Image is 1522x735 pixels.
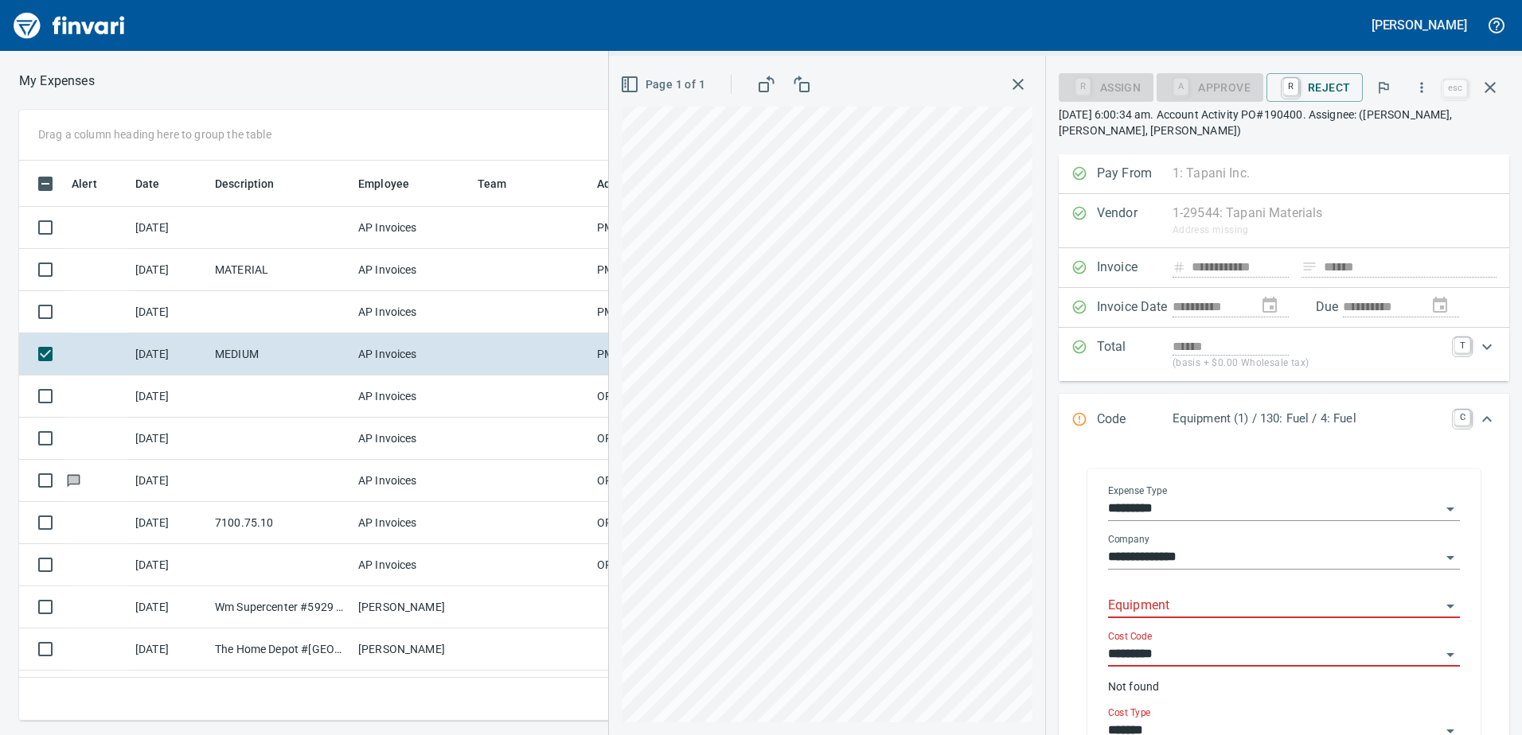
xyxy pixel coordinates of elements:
[1173,410,1445,428] p: Equipment (1) / 130: Fuel / 4: Fuel
[1059,328,1509,381] div: Expand
[215,174,295,193] span: Description
[1097,410,1173,430] p: Code
[209,628,352,671] td: The Home Depot #[GEOGRAPHIC_DATA]
[129,460,209,502] td: [DATE]
[1097,337,1173,371] p: Total
[352,418,471,460] td: AP Invoices
[1157,80,1263,93] div: Equipment required
[617,70,712,99] button: Page 1 of 1
[209,333,352,375] td: MEDIUM
[1454,337,1470,353] a: T
[10,6,129,45] img: Finvari
[209,249,352,291] td: MATERIAL
[209,586,352,628] td: Wm Supercenter #5929 [GEOGRAPHIC_DATA]
[135,174,181,193] span: Date
[352,586,471,628] td: [PERSON_NAME]
[1059,107,1509,138] p: [DATE] 6:00:34 am. Account Activity PO#190400. Assignee: ([PERSON_NAME], [PERSON_NAME], [PERSON_N...
[129,586,209,628] td: [DATE]
[352,544,471,586] td: AP Invoices
[1279,74,1350,101] span: Reject
[591,333,686,375] td: PM98_AP ([PERSON_NAME], [PERSON_NAME])
[358,174,409,193] span: Employee
[591,249,686,291] td: PM98_AP ([PERSON_NAME], [PERSON_NAME])
[352,502,471,544] td: AP Invoices
[1368,13,1471,37] button: [PERSON_NAME]
[1108,632,1152,641] label: Cost Code
[1059,80,1153,93] div: Assign
[1283,78,1298,95] a: R
[591,460,686,502] td: OPS08_AP (janettep, samr)
[1372,17,1467,33] h5: [PERSON_NAME]
[1439,546,1462,569] button: Open
[1439,498,1462,520] button: Open
[478,174,528,193] span: Team
[623,75,705,95] span: Page 1 of 1
[352,249,471,291] td: AP Invoices
[129,249,209,291] td: [DATE]
[129,502,209,544] td: [DATE]
[591,375,686,418] td: OPS08_AP (janettep, samr)
[209,671,352,713] td: Wm Supercenter #5929 [GEOGRAPHIC_DATA]
[19,72,95,91] nav: breadcrumb
[129,544,209,586] td: [DATE]
[1439,644,1462,666] button: Open
[1108,679,1460,694] p: Not found
[591,544,686,586] td: OPS08_AP (janettep, samr)
[129,207,209,249] td: [DATE]
[352,460,471,502] td: AP Invoices
[1108,535,1149,544] label: Company
[1108,486,1167,496] label: Expense Type
[1059,394,1509,446] div: Expand
[358,174,430,193] span: Employee
[478,174,507,193] span: Team
[209,502,352,544] td: 7100.75.10
[19,72,95,91] p: My Expenses
[65,475,82,485] span: Has messages
[1443,80,1467,97] a: esc
[352,207,471,249] td: AP Invoices
[597,174,659,193] span: Additional Reviewer
[591,291,686,333] td: PM98_AP ([PERSON_NAME], [PERSON_NAME])
[1439,595,1462,617] button: Open
[129,375,209,418] td: [DATE]
[72,174,118,193] span: Alert
[591,502,686,544] td: OPS08_AP (janettep, samr)
[352,671,471,713] td: [PERSON_NAME]
[1173,356,1445,371] p: (basis + $0.00 Wholesale tax)
[38,126,271,142] p: Drag a column heading here to group the table
[129,628,209,671] td: [DATE]
[135,174,160,193] span: Date
[1266,73,1363,102] button: RReject
[72,174,97,193] span: Alert
[129,671,209,713] td: [DATE]
[352,375,471,418] td: AP Invoices
[597,174,680,193] span: Additional Reviewer
[129,418,209,460] td: [DATE]
[129,291,209,333] td: [DATE]
[129,333,209,375] td: [DATE]
[1439,68,1509,107] span: Close invoice
[215,174,275,193] span: Description
[352,333,471,375] td: AP Invoices
[352,628,471,671] td: [PERSON_NAME]
[1108,708,1151,717] label: Cost Type
[591,207,686,249] td: PM98_AP ([PERSON_NAME], [PERSON_NAME])
[591,418,686,460] td: OPS08_AP (janettep, samr)
[352,291,471,333] td: AP Invoices
[1454,410,1470,426] a: C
